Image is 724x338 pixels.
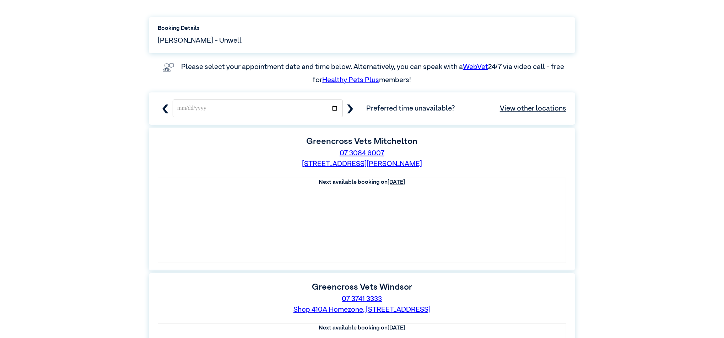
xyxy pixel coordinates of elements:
a: Healthy Pets Plus [323,76,379,84]
a: WebVet [463,63,488,70]
th: Next available booking on [158,178,566,187]
a: 07 3084 6007 [340,150,384,157]
a: Shop 410A Homezone, [STREET_ADDRESS] [293,306,431,313]
a: 07 3741 3333 [342,295,382,302]
label: Greencross Vets Mitchelton [307,137,418,146]
a: View other locations [500,103,566,114]
label: Greencross Vets Windsor [312,283,412,291]
u: [DATE] [388,325,405,331]
label: Booking Details [158,24,566,33]
label: Please select your appointment date and time below. Alternatively, you can speak with a 24/7 via ... [181,63,566,83]
span: [PERSON_NAME] - Unwell [158,35,242,46]
span: Preferred time unavailable? [366,103,566,114]
a: [STREET_ADDRESS][PERSON_NAME] [302,160,422,167]
img: vet [160,60,177,75]
u: [DATE] [388,179,405,185]
th: Next available booking on [158,324,566,332]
